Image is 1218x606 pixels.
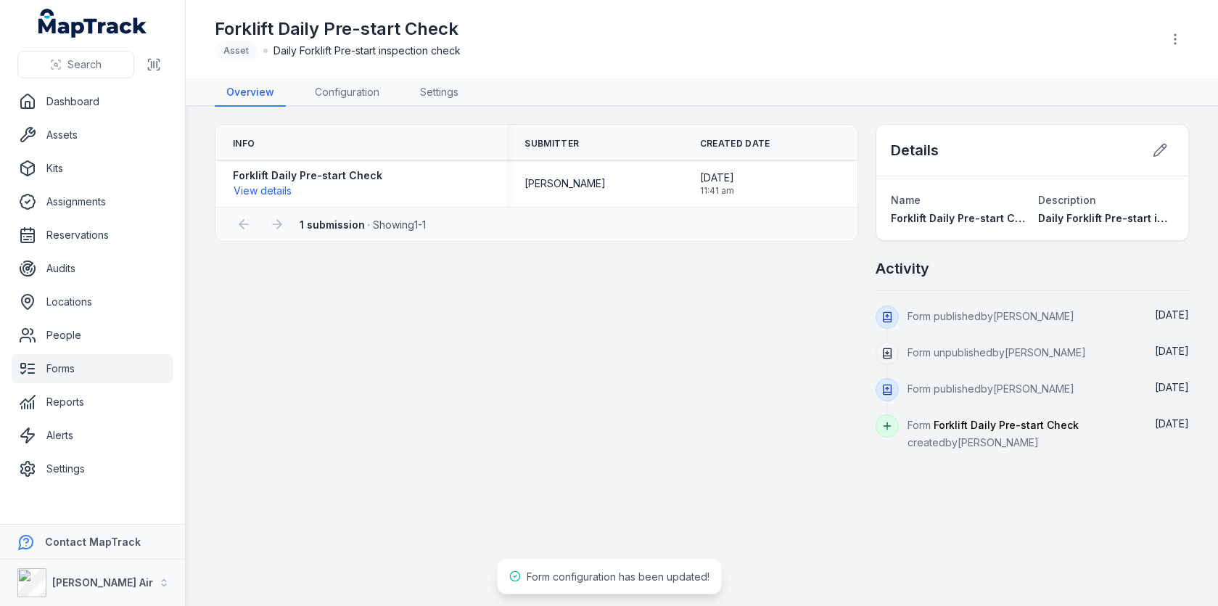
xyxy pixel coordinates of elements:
[876,258,929,279] h2: Activity
[273,44,461,58] span: Daily Forklift Pre-start inspection check
[233,138,255,150] span: Info
[908,419,1079,449] span: Form created by [PERSON_NAME]
[67,57,102,72] span: Search
[38,9,147,38] a: MapTrack
[12,421,173,450] a: Alerts
[524,138,579,150] span: Submitter
[1038,194,1096,206] span: Description
[408,79,470,107] a: Settings
[908,310,1074,322] span: Form published by [PERSON_NAME]
[1155,417,1189,430] time: 18/08/2025, 11:37:25 am
[233,183,292,199] button: View details
[300,218,365,231] strong: 1 submission
[1155,345,1189,357] time: 18/08/2025, 11:41:53 am
[17,51,134,78] button: Search
[12,221,173,250] a: Reservations
[1155,308,1189,321] span: [DATE]
[527,570,709,583] span: Form configuration has been updated!
[12,87,173,116] a: Dashboard
[215,17,461,41] h1: Forklift Daily Pre-start Check
[700,185,734,197] span: 11:41 am
[908,382,1074,395] span: Form published by [PERSON_NAME]
[700,138,770,150] span: Created Date
[215,41,258,61] div: Asset
[908,346,1086,359] span: Form unpublished by [PERSON_NAME]
[1155,417,1189,430] span: [DATE]
[12,187,173,216] a: Assignments
[12,388,173,417] a: Reports
[233,168,382,183] strong: Forklift Daily Pre-start Check
[700,171,734,185] span: [DATE]
[12,254,173,283] a: Audits
[215,79,286,107] a: Overview
[12,120,173,150] a: Assets
[300,218,426,231] span: · Showing 1 - 1
[1155,381,1189,393] time: 18/08/2025, 11:40:49 am
[12,454,173,483] a: Settings
[891,140,939,160] h2: Details
[1155,381,1189,393] span: [DATE]
[12,287,173,316] a: Locations
[52,576,153,589] strong: [PERSON_NAME] Air
[934,419,1079,431] span: Forklift Daily Pre-start Check
[700,171,734,197] time: 18/08/2025, 11:41:40 am
[1155,308,1189,321] time: 18/08/2025, 11:42:44 am
[12,354,173,383] a: Forms
[12,321,173,350] a: People
[891,194,921,206] span: Name
[1155,345,1189,357] span: [DATE]
[45,536,141,548] strong: Contact MapTrack
[891,212,1040,224] span: Forklift Daily Pre-start Check
[303,79,391,107] a: Configuration
[12,154,173,183] a: Kits
[524,176,606,191] span: [PERSON_NAME]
